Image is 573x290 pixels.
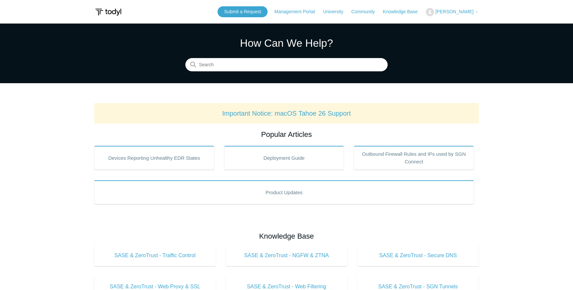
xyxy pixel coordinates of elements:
a: Outbound Firewall Rules and IPs used by SGN Connect [354,146,474,170]
h2: Knowledge Base [94,231,479,242]
h2: Popular Articles [94,129,479,140]
a: SASE & ZeroTrust - Traffic Control [94,245,216,266]
a: Submit a Request [218,6,268,17]
span: SASE & ZeroTrust - Secure DNS [367,252,469,260]
a: Knowledge Base [383,8,424,15]
a: SASE & ZeroTrust - Secure DNS [357,245,479,266]
span: SASE & ZeroTrust - Traffic Control [104,252,206,260]
span: [PERSON_NAME] [435,9,474,14]
a: Devices Reporting Unhealthy EDR States [94,146,214,170]
a: Product Updates [94,180,474,204]
a: University [323,8,350,15]
a: Important Notice: macOS Tahoe 26 Support [222,110,351,117]
img: Todyl Support Center Help Center home page [94,6,122,18]
a: Management Portal [275,8,322,15]
a: SASE & ZeroTrust - NGFW & ZTNA [226,245,348,266]
input: Search [185,58,388,72]
span: SASE & ZeroTrust - NGFW & ZTNA [236,252,338,260]
a: Deployment Guide [224,146,344,170]
a: Community [351,8,382,15]
button: [PERSON_NAME] [426,8,479,16]
h1: How Can We Help? [185,35,388,51]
